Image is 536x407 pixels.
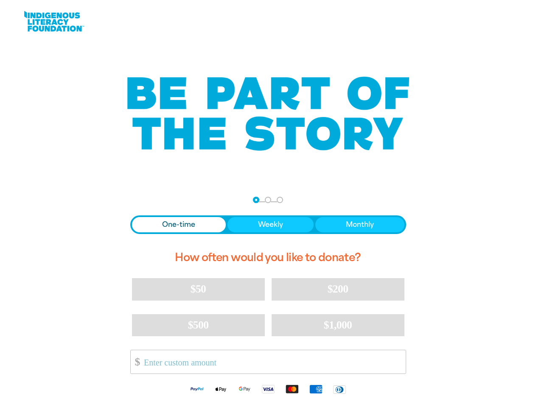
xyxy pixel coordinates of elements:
[131,352,140,371] span: $
[132,278,265,300] button: $50
[227,217,314,232] button: Weekly
[324,319,352,331] span: $1,000
[120,60,417,168] img: Be part of the story
[132,314,265,336] button: $500
[315,217,404,232] button: Monthly
[188,319,209,331] span: $500
[132,217,226,232] button: One-time
[130,377,406,401] div: Available payment methods
[130,215,406,234] div: Donation frequency
[162,220,195,230] span: One-time
[253,197,259,203] button: Navigate to step 1 of 3 to enter your donation amount
[233,384,256,394] img: Google Pay logo
[185,384,209,394] img: Paypal logo
[191,283,206,295] span: $50
[346,220,374,230] span: Monthly
[272,314,404,336] button: $1,000
[258,220,283,230] span: Weekly
[277,197,283,203] button: Navigate to step 3 of 3 to enter your payment details
[265,197,271,203] button: Navigate to step 2 of 3 to enter your details
[280,384,304,394] img: Mastercard logo
[256,384,280,394] img: Visa logo
[272,278,404,300] button: $200
[130,244,406,271] h2: How often would you like to donate?
[328,385,351,394] img: Diners Club logo
[304,384,328,394] img: American Express logo
[328,283,348,295] span: $200
[209,384,233,394] img: Apple Pay logo
[138,350,405,374] input: Enter custom amount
